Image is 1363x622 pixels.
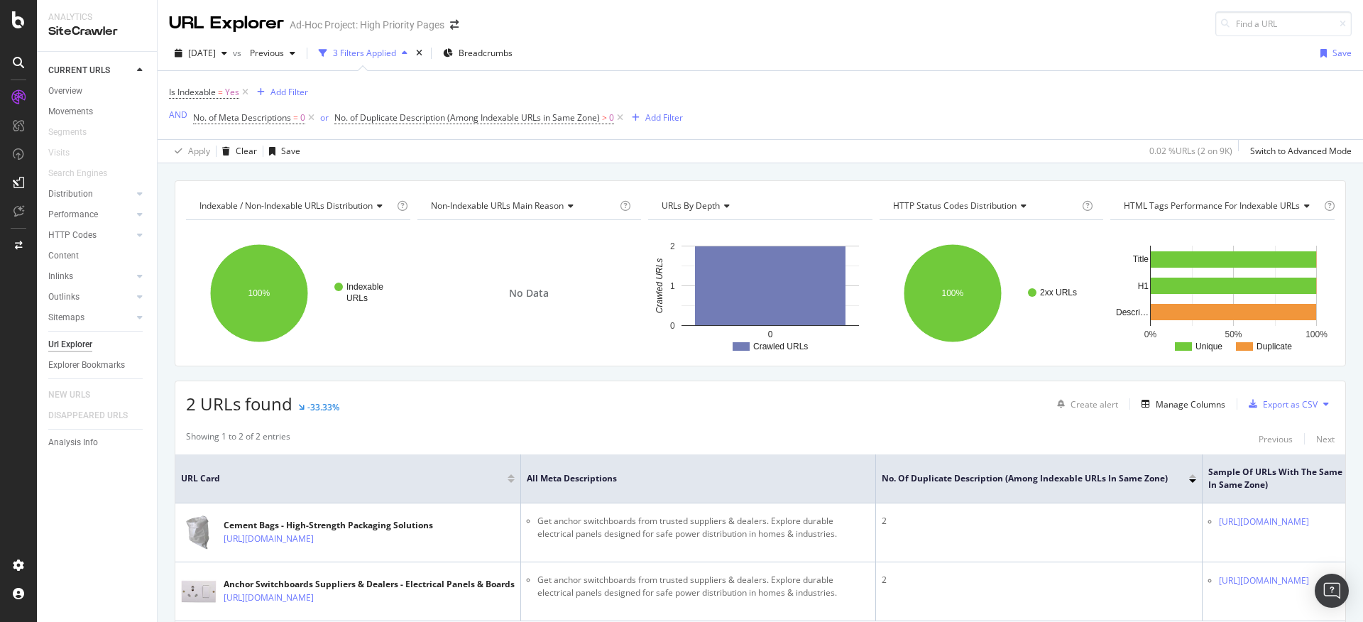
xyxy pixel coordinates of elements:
[334,111,600,124] span: No. of Duplicate Description (Among Indexable URLs in Same Zone)
[48,207,133,222] a: Performance
[48,269,73,284] div: Inlinks
[1121,195,1321,217] h4: HTML Tags Performance for Indexable URLs
[1315,42,1352,65] button: Save
[1259,430,1293,447] button: Previous
[1306,329,1328,339] text: 100%
[181,574,217,609] img: main image
[1144,329,1157,339] text: 0%
[320,111,329,124] button: or
[1136,395,1225,413] button: Manage Columns
[1315,574,1349,608] div: Open Intercom Messenger
[537,515,870,540] li: Get anchor switchboards from trusted suppliers & dealers. Explore durable electrical panels desig...
[1332,47,1352,59] div: Save
[251,84,308,101] button: Add Filter
[48,228,97,243] div: HTTP Codes
[648,231,870,355] div: A chart.
[1138,281,1149,291] text: H1
[188,145,210,157] div: Apply
[48,63,110,78] div: CURRENT URLS
[346,282,383,292] text: Indexable
[48,146,84,160] a: Visits
[48,358,125,373] div: Explorer Bookmarks
[1051,393,1118,415] button: Create alert
[48,310,84,325] div: Sitemaps
[450,20,459,30] div: arrow-right-arrow-left
[880,231,1102,355] svg: A chart.
[217,140,257,163] button: Clear
[169,86,216,98] span: Is Indexable
[670,321,675,331] text: 0
[48,337,147,352] a: Url Explorer
[1243,393,1318,415] button: Export as CSV
[224,532,314,546] a: [URL][DOMAIN_NAME]
[1040,288,1077,298] text: 2xx URLs
[263,140,300,163] button: Save
[169,42,233,65] button: [DATE]
[437,42,518,65] button: Breadcrumbs
[882,472,1168,485] span: No. of Duplicate Description (Among Indexable URLs in Same Zone)
[48,290,80,305] div: Outlinks
[626,109,683,126] button: Add Filter
[169,140,210,163] button: Apply
[48,249,147,263] a: Content
[602,111,607,124] span: >
[609,108,614,128] span: 0
[48,11,146,23] div: Analytics
[169,109,187,121] div: AND
[236,145,257,157] div: Clear
[48,408,128,423] div: DISAPPEARED URLS
[1215,11,1352,36] input: Find a URL
[1116,307,1149,317] text: Descri…
[169,108,187,121] button: AND
[48,187,93,202] div: Distribution
[290,18,444,32] div: Ad-Hoc Project: High Priority Pages
[1110,231,1332,355] svg: A chart.
[48,358,147,373] a: Explorer Bookmarks
[248,288,270,298] text: 100%
[48,146,70,160] div: Visits
[188,47,216,59] span: 2025 Aug. 26th
[48,388,104,403] a: NEW URLS
[48,249,79,263] div: Content
[300,108,305,128] span: 0
[48,63,133,78] a: CURRENT URLS
[48,388,90,403] div: NEW URLS
[225,82,239,102] span: Yes
[768,329,773,339] text: 0
[307,401,339,413] div: -33.33%
[48,104,147,119] a: Movements
[218,86,223,98] span: =
[186,231,408,355] svg: A chart.
[753,342,808,351] text: Crawled URLs
[48,166,107,181] div: Search Engines
[48,207,98,222] div: Performance
[224,591,314,605] a: [URL][DOMAIN_NAME]
[893,200,1017,212] span: HTTP Status Codes Distribution
[941,288,963,298] text: 100%
[193,111,291,124] span: No. of Meta Descriptions
[293,111,298,124] span: =
[527,472,848,485] span: All Meta Descriptions
[890,195,1080,217] h4: HTTP Status Codes Distribution
[48,337,92,352] div: Url Explorer
[346,293,368,303] text: URLs
[1316,430,1335,447] button: Next
[1219,574,1309,588] a: [URL][DOMAIN_NAME]
[537,574,870,599] li: Get anchor switchboards from trusted suppliers & dealers. Explore durable electrical panels desig...
[233,47,244,59] span: vs
[181,472,504,485] span: URL Card
[186,392,292,415] span: 2 URLs found
[270,86,308,98] div: Add Filter
[1156,398,1225,410] div: Manage Columns
[48,310,133,325] a: Sitemaps
[244,42,301,65] button: Previous
[48,269,133,284] a: Inlinks
[48,435,147,450] a: Analysis Info
[1133,254,1149,264] text: Title
[1259,433,1293,445] div: Previous
[655,258,664,313] text: Crawled URLs
[244,47,284,59] span: Previous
